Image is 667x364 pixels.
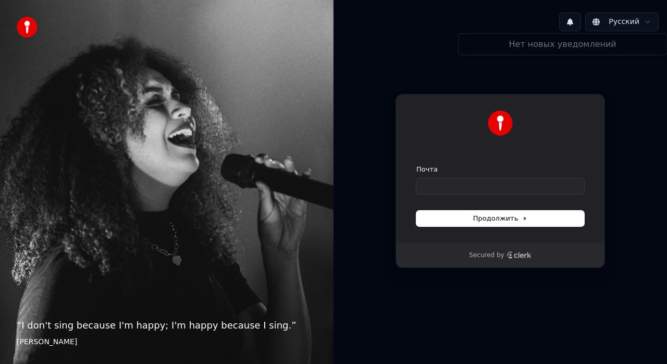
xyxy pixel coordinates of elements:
[17,337,317,347] footer: [PERSON_NAME]
[416,211,584,226] button: Продолжить
[488,111,513,136] img: Youka
[469,251,504,260] p: Secured by
[473,214,528,223] span: Продолжить
[17,318,317,333] p: “ I don't sing because I'm happy; I'm happy because I sing. ”
[17,17,38,38] img: youka
[463,38,663,51] div: Нет новых уведомлений
[507,251,532,259] a: Clerk logo
[416,165,438,174] label: Почта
